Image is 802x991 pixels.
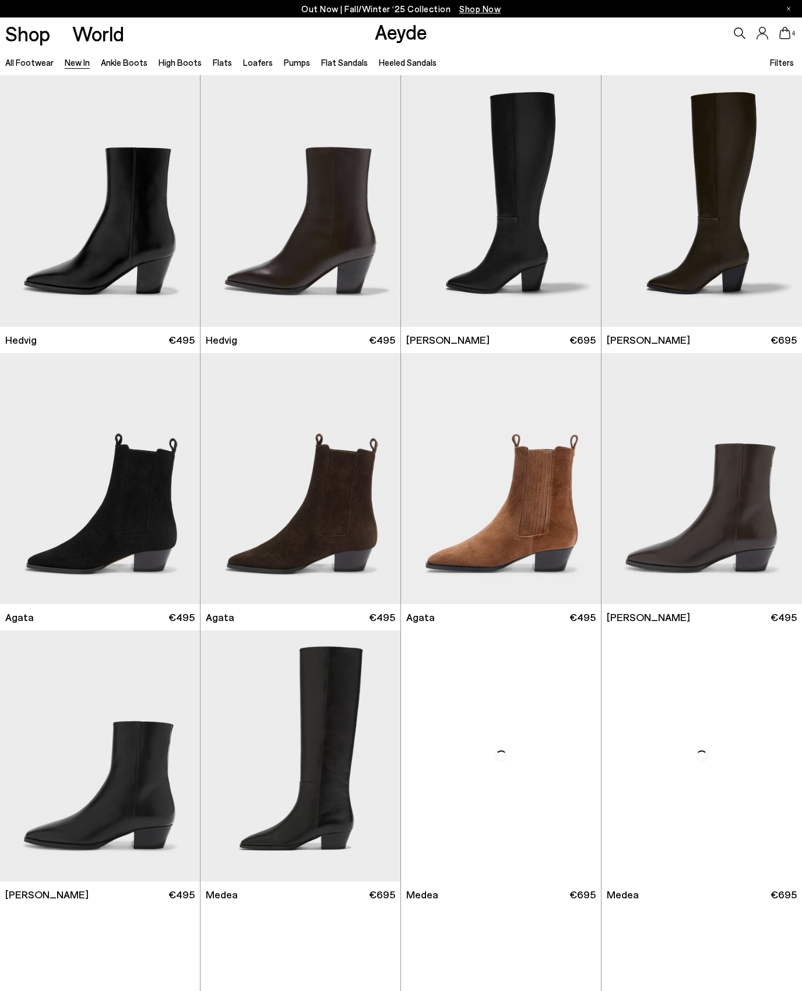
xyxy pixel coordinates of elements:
span: €695 [369,887,395,902]
span: Agata [5,610,34,625]
span: Medea [406,887,438,902]
span: Hedvig [206,333,237,347]
span: €695 [569,887,596,902]
a: [PERSON_NAME] €495 [601,604,802,630]
a: Medea €695 [401,881,601,908]
a: New In [65,57,90,68]
span: 4 [791,30,797,37]
a: Agata €495 [200,604,400,630]
span: €495 [369,610,395,625]
img: Minerva High Cowboy Boots [601,75,802,326]
a: 4 [779,27,791,40]
span: Medea [206,887,238,902]
a: World [72,23,124,44]
span: [PERSON_NAME] [406,333,490,347]
a: Ankle Boots [101,57,147,68]
span: €495 [168,333,195,347]
a: Medea €695 [601,881,802,908]
img: Minerva High Cowboy Boots [401,75,601,326]
span: €495 [168,887,195,902]
a: [PERSON_NAME] €695 [601,327,802,353]
img: Hedvig Cowboy Ankle Boots [200,75,400,326]
span: Filters [770,57,794,68]
img: Agata Suede Ankle Boots [200,353,400,604]
img: Baba Pointed Cowboy Boots [601,353,802,604]
span: Navigate to /collections/new-in [459,3,501,14]
span: €495 [168,610,195,625]
span: [PERSON_NAME] [607,333,690,347]
img: Agata Suede Ankle Boots [401,353,601,604]
span: Medea [607,887,639,902]
a: Loafers [243,57,273,68]
span: €695 [771,887,797,902]
span: €495 [771,610,797,625]
a: Hedvig €495 [200,327,400,353]
span: €695 [569,333,596,347]
span: €695 [771,333,797,347]
p: Out Now | Fall/Winter ‘25 Collection [301,2,501,16]
a: Shop [5,23,50,44]
a: Aeyde [375,19,427,44]
span: [PERSON_NAME] [5,887,89,902]
a: Medea €695 [200,881,400,908]
span: €495 [369,333,395,347]
a: Flats [213,57,232,68]
span: Agata [406,610,435,625]
a: All Footwear [5,57,54,68]
a: Pumps [284,57,310,68]
a: Flat Sandals [321,57,368,68]
a: Agata €495 [401,604,601,630]
a: High Boots [159,57,202,68]
span: €495 [569,610,596,625]
a: Heeled Sandals [379,57,437,68]
img: Medea Knee-High Boots [200,630,400,881]
span: Hedvig [5,333,37,347]
a: [PERSON_NAME] €695 [401,327,601,353]
img: Medea Suede Knee-High Boots [601,630,802,881]
img: Medea Knee-High Boots [401,630,601,881]
span: [PERSON_NAME] [607,610,690,625]
span: Agata [206,610,234,625]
